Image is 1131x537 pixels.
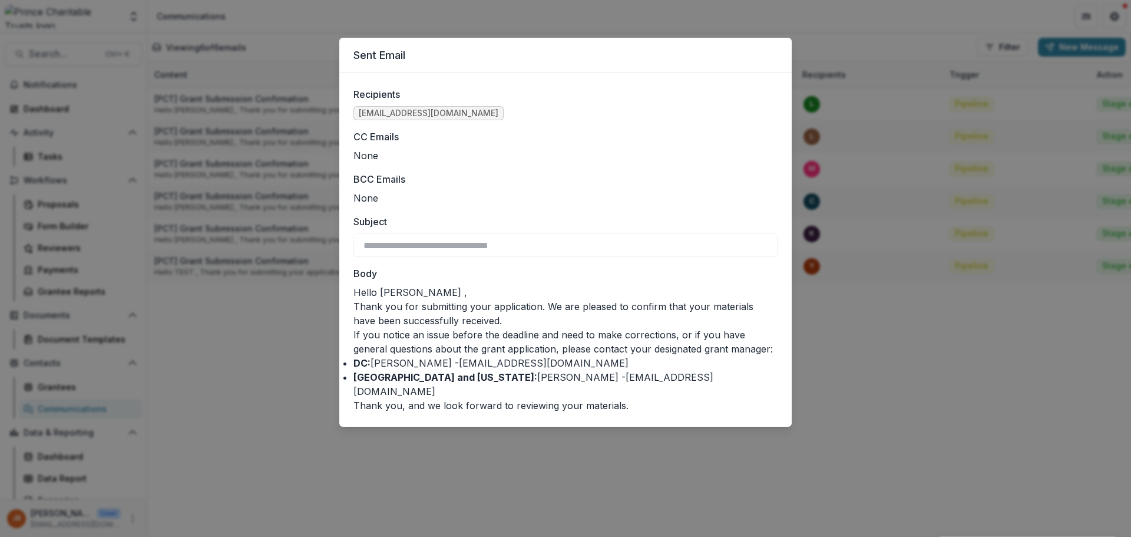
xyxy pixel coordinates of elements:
label: Body [353,266,770,281]
a: [EMAIL_ADDRESS][DOMAIN_NAME] [459,357,629,369]
p: Thank you, and we look forward to reviewing your materials. [353,398,778,413]
p: Thank you for submitting your application. We are pleased to confirm that your materials have bee... [353,299,778,328]
label: Recipients [353,87,770,101]
strong: DC: [353,357,371,369]
label: BCC Emails [353,172,770,186]
p: [PERSON_NAME] - [353,356,778,370]
label: Subject [353,215,770,229]
p: [PERSON_NAME] - [353,370,778,398]
header: Sent Email [339,38,792,73]
ul: None [353,149,778,163]
label: CC Emails [353,130,770,144]
ul: None [353,191,778,205]
span: [EMAIL_ADDRESS][DOMAIN_NAME] [359,108,498,118]
strong: [GEOGRAPHIC_DATA] and [US_STATE]: [353,371,537,383]
p: If you notice an issue before the deadline and need to make corrections, or if you have general q... [353,328,778,356]
p: Hello [PERSON_NAME] , [353,285,778,299]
